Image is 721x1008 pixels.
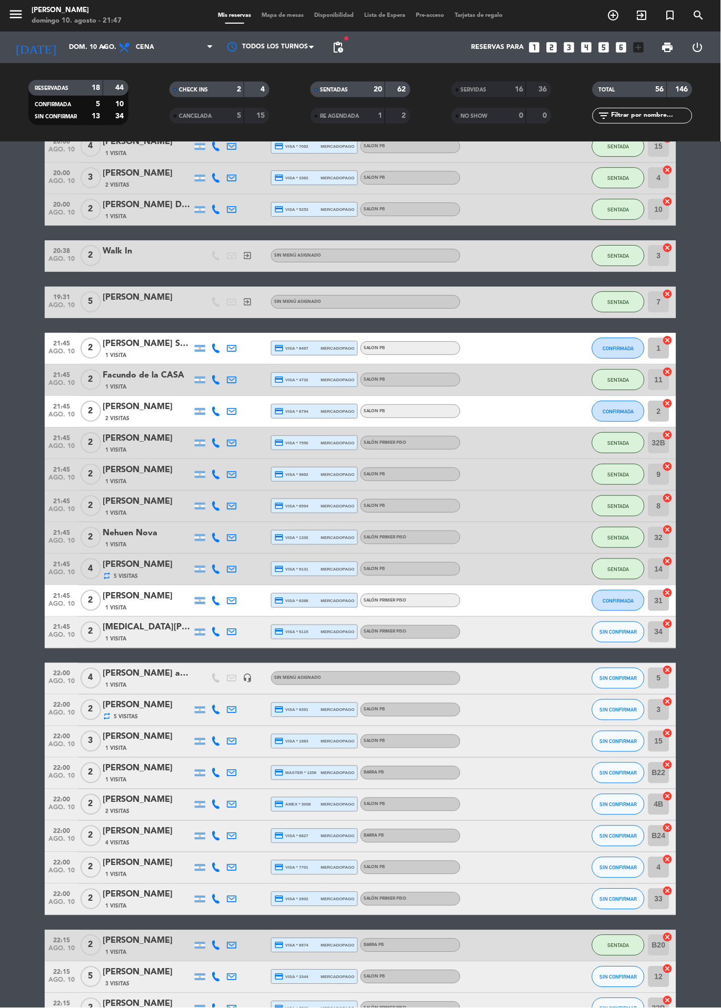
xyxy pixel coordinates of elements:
[592,622,645,643] button: SIN CONFIRMAR
[461,114,488,119] span: NO SHOW
[543,112,549,119] strong: 0
[600,974,637,980] span: SIN CONFIRMAR
[592,762,645,783] button: SIN CONFIRMAR
[472,44,524,51] span: Reservas para
[309,13,359,18] span: Disponibilidad
[364,630,407,634] span: SALÓN PRIMER PISO
[81,699,101,720] span: 2
[274,737,308,746] span: visa * 1883
[48,411,75,423] span: ago. 10
[103,762,192,776] div: [PERSON_NAME]
[592,966,645,987] button: SIN CONFIRMAR
[274,438,284,447] i: credit_card
[592,136,645,157] button: SENTADA
[103,369,192,382] div: Facundo de la CASA
[663,165,673,175] i: cancel
[274,406,308,416] span: visa * 8794
[48,178,75,190] span: ago. 10
[364,346,385,350] span: SALON PB
[603,409,634,414] span: CONFIRMADA
[378,112,382,119] strong: 1
[592,668,645,689] button: SIN CONFIRMAR
[48,557,75,569] span: 21:45
[48,741,75,754] span: ago. 10
[81,495,101,516] span: 2
[364,708,385,712] span: SALON PB
[92,84,100,91] strong: 18
[105,477,126,486] span: 1 Visita
[48,337,75,349] span: 21:45
[592,857,645,878] button: SIN CONFIRMAR
[274,800,311,809] span: amex * 3008
[600,833,637,839] span: SIN CONFIRMAR
[213,13,257,18] span: Mis reservas
[103,135,192,149] div: [PERSON_NAME]
[274,768,317,778] span: master * 1356
[320,87,348,93] span: SENTADAS
[683,32,713,63] div: LOG OUT
[663,697,673,707] i: cancel
[411,13,450,18] span: Pre-acceso
[81,527,101,548] span: 2
[48,463,75,475] span: 21:45
[364,176,385,180] span: SALON PB
[607,9,620,22] i: add_circle_outline
[592,401,645,422] button: CONFIRMADA
[592,464,645,485] button: SENTADA
[663,791,673,802] i: cancel
[105,604,126,612] span: 1 Visita
[48,494,75,506] span: 21:45
[105,776,126,785] span: 1 Visita
[364,207,385,211] span: SALON PB
[321,597,355,604] span: mercadopago
[48,256,75,268] span: ago. 10
[321,707,355,714] span: mercadopago
[81,464,101,485] span: 2
[96,100,100,108] strong: 5
[610,110,692,121] input: Filtrar por nombre...
[32,5,122,16] div: [PERSON_NAME]
[603,345,634,351] span: CONFIRMADA
[663,587,673,598] i: cancel
[105,541,126,549] span: 1 Visita
[663,493,673,503] i: cancel
[592,889,645,910] button: SIN CONFIRMAR
[663,242,673,253] i: cancel
[103,198,192,212] div: [PERSON_NAME] Da [PERSON_NAME]
[261,86,267,93] strong: 4
[592,731,645,752] button: SIN CONFIRMAR
[48,302,75,314] span: ago. 10
[321,175,355,181] span: mercadopago
[48,198,75,210] span: 20:00
[48,474,75,486] span: ago. 10
[48,698,75,710] span: 22:00
[81,136,101,157] span: 4
[48,730,75,742] span: 22:00
[600,802,637,808] span: SIN CONFIRMAR
[528,40,542,54] i: looks_one
[103,167,192,180] div: [PERSON_NAME]
[364,504,385,508] span: SALON PB
[274,737,284,746] i: credit_card
[32,16,122,26] div: domingo 10. agosto - 21:47
[592,199,645,220] button: SENTADA
[615,40,628,54] i: looks_6
[321,206,355,213] span: mercadopago
[563,40,576,54] i: looks_3
[539,86,549,93] strong: 36
[592,245,645,266] button: SENTADA
[608,299,629,305] span: SENTADA
[450,13,508,18] span: Tarjetas de regalo
[48,348,75,360] span: ago. 10
[321,408,355,415] span: mercadopago
[81,432,101,453] span: 2
[81,731,101,752] span: 3
[116,84,126,91] strong: 44
[81,291,101,312] span: 5
[274,564,308,574] span: visa * 9131
[398,86,408,93] strong: 62
[592,432,645,453] button: SENTADA
[114,572,138,581] span: 5 Visitas
[321,503,355,510] span: mercadopago
[103,245,192,258] div: Walk In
